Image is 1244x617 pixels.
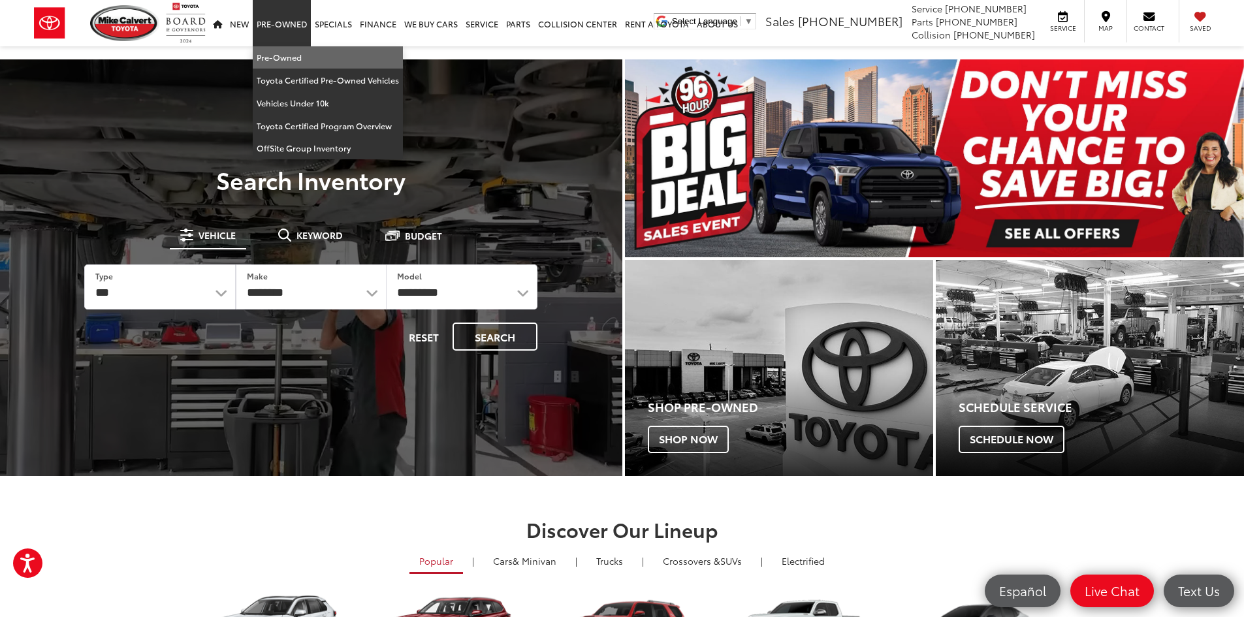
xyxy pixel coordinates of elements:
[253,115,403,138] a: Toyota Certified Program Overview
[912,28,951,41] span: Collision
[912,2,942,15] span: Service
[953,28,1035,41] span: [PHONE_NUMBER]
[483,550,566,572] a: Cars
[1172,582,1226,599] span: Text Us
[513,554,556,567] span: & Minivan
[772,550,835,572] a: Electrified
[936,260,1244,476] a: Schedule Service Schedule Now
[253,137,403,159] a: OffSite Group Inventory
[1186,24,1215,33] span: Saved
[936,15,1017,28] span: [PHONE_NUMBER]
[648,426,729,453] span: Shop Now
[90,5,159,41] img: Mike Calvert Toyota
[1070,575,1154,607] a: Live Chat
[296,230,343,240] span: Keyword
[405,231,442,240] span: Budget
[453,323,537,351] button: Search
[572,554,581,567] li: |
[199,230,236,240] span: Vehicle
[1078,582,1146,599] span: Live Chat
[765,12,795,29] span: Sales
[744,16,753,26] span: ▼
[912,15,933,28] span: Parts
[586,550,633,572] a: Trucks
[625,260,933,476] a: Shop Pre-Owned Shop Now
[253,92,403,115] a: Vehicles Under 10k
[648,401,933,414] h4: Shop Pre-Owned
[1091,24,1120,33] span: Map
[936,260,1244,476] div: Toyota
[758,554,766,567] li: |
[959,401,1244,414] h4: Schedule Service
[253,69,403,92] a: Toyota Certified Pre-Owned Vehicles
[1048,24,1077,33] span: Service
[625,260,933,476] div: Toyota
[397,270,422,281] label: Model
[959,426,1064,453] span: Schedule Now
[985,575,1061,607] a: Español
[1164,575,1234,607] a: Text Us
[798,12,902,29] span: [PHONE_NUMBER]
[663,554,720,567] span: Crossovers &
[253,46,403,69] a: Pre-Owned
[993,582,1053,599] span: Español
[653,550,752,572] a: SUVs
[1134,24,1164,33] span: Contact
[469,554,477,567] li: |
[95,270,113,281] label: Type
[639,554,647,567] li: |
[398,323,450,351] button: Reset
[409,550,463,574] a: Popular
[247,270,268,281] label: Make
[55,166,567,193] h3: Search Inventory
[945,2,1027,15] span: [PHONE_NUMBER]
[162,518,1083,540] h2: Discover Our Lineup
